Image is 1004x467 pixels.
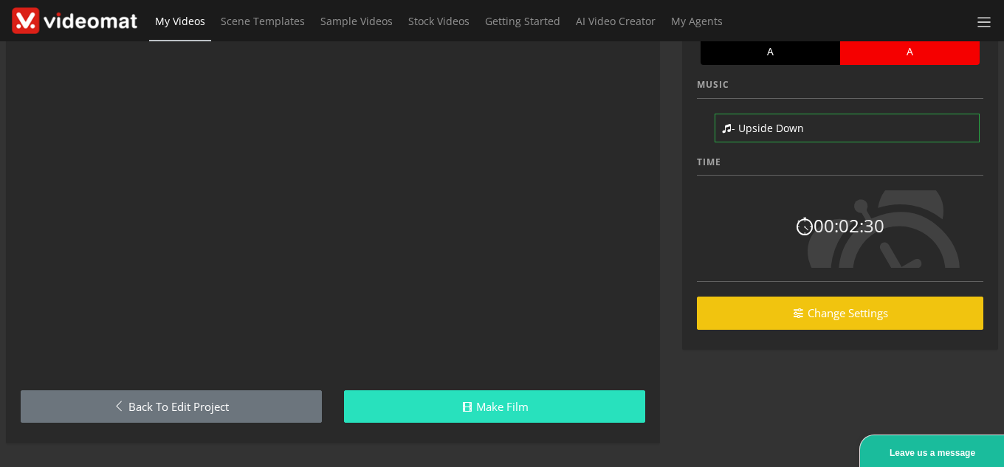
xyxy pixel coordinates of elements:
[576,14,656,28] span: AI Video Creator
[715,114,980,142] a: - Upside Down
[864,439,1004,467] a: Leave us a message
[840,38,980,65] a: A
[408,14,470,28] span: Stock Videos
[697,297,983,330] a: Change Settings
[21,4,645,355] img: index.php
[697,157,983,176] h4: Time
[320,14,393,28] span: Sample Videos
[796,215,884,237] h4: 00:02:30
[721,120,804,136] span: - Upside Down
[12,7,137,35] img: Theme-Logo
[344,390,645,423] a: Make Film
[155,14,205,28] span: My Videos
[697,80,983,98] h4: Music
[485,14,560,28] span: Getting Started
[21,390,322,423] a: Back to Edit Project
[671,14,723,28] span: My Agents
[890,448,975,458] span: Leave us a message
[701,38,840,65] a: A
[221,14,305,28] span: Scene Templates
